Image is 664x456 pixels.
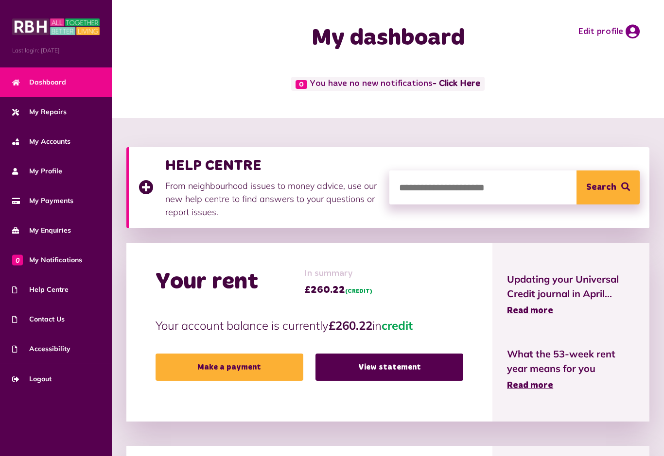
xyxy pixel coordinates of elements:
[165,157,380,174] h3: HELP CENTRE
[304,283,372,297] span: £260.22
[12,166,62,176] span: My Profile
[12,254,23,265] span: 0
[329,318,372,333] strong: £260.22
[12,225,71,236] span: My Enquiries
[156,354,303,381] a: Make a payment
[12,314,65,324] span: Contact Us
[578,24,640,39] a: Edit profile
[165,179,380,219] p: From neighbourhood issues to money advice, use our new help centre to find answers to your questi...
[12,255,82,265] span: My Notifications
[156,268,258,296] h2: Your rent
[12,107,67,117] span: My Repairs
[296,80,307,89] span: 0
[12,285,69,295] span: Help Centre
[507,347,635,392] a: What the 53-week rent year means for you Read more
[304,267,372,280] span: In summary
[315,354,463,381] a: View statement
[507,272,635,318] a: Updating your Universal Credit journal in April... Read more
[507,347,635,376] span: What the 53-week rent year means for you
[156,317,463,334] p: Your account balance is currently in
[260,24,516,52] h1: My dashboard
[12,344,70,354] span: Accessibility
[291,77,484,91] span: You have no new notifications
[507,272,635,301] span: Updating your Universal Credit journal in April...
[12,196,73,206] span: My Payments
[12,77,66,87] span: Dashboard
[345,288,372,294] span: (CREDIT)
[382,318,413,333] span: credit
[433,80,480,88] a: - Click Here
[12,46,100,55] span: Last login: [DATE]
[507,381,553,390] span: Read more
[12,136,70,147] span: My Accounts
[12,17,100,36] img: MyRBH
[507,306,553,315] span: Read more
[577,170,640,204] button: Search
[586,170,616,204] span: Search
[12,374,52,384] span: Logout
